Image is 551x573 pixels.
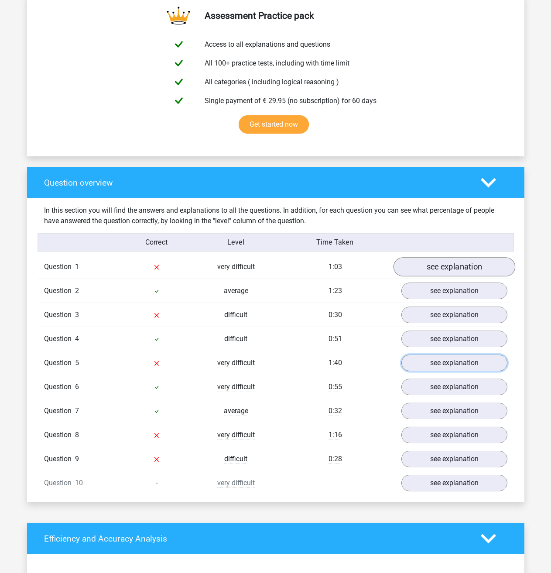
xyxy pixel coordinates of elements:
[224,407,248,415] span: average
[44,430,75,440] span: Question
[44,534,468,544] h4: Efficiency and Accuracy Analysis
[329,383,342,391] span: 0:55
[44,178,468,188] h4: Question overview
[329,455,342,463] span: 0:28
[329,262,342,271] span: 1:03
[44,262,75,272] span: Question
[75,455,79,463] span: 9
[217,359,255,367] span: very difficult
[224,335,247,343] span: difficult
[329,431,342,439] span: 1:16
[329,335,342,343] span: 0:51
[75,286,79,295] span: 2
[329,286,342,295] span: 1:23
[224,311,247,319] span: difficult
[401,307,507,323] a: see explanation
[401,355,507,371] a: see explanation
[401,403,507,419] a: see explanation
[75,383,79,391] span: 6
[44,358,75,368] span: Question
[75,311,79,319] span: 3
[224,286,248,295] span: average
[239,115,309,134] a: Get started now
[329,311,342,319] span: 0:30
[401,283,507,299] a: see explanation
[401,451,507,467] a: see explanation
[329,359,342,367] span: 1:40
[75,335,79,343] span: 4
[275,237,394,248] div: Time Taken
[44,478,75,488] span: Question
[44,454,75,464] span: Question
[217,262,255,271] span: very difficult
[44,382,75,392] span: Question
[217,431,255,439] span: very difficult
[38,205,514,226] div: In this section you will find the answers and explanations to all the questions. In addition, for...
[44,286,75,296] span: Question
[217,383,255,391] span: very difficult
[75,431,79,439] span: 8
[44,334,75,344] span: Question
[401,331,507,347] a: see explanation
[401,475,507,491] a: see explanation
[401,379,507,395] a: see explanation
[75,407,79,415] span: 7
[196,237,276,248] div: Level
[44,406,75,416] span: Question
[217,479,255,487] span: very difficult
[75,359,79,367] span: 5
[44,310,75,320] span: Question
[75,262,79,271] span: 1
[401,427,507,443] a: see explanation
[75,479,83,487] span: 10
[117,478,196,488] div: -
[329,407,342,415] span: 0:32
[117,237,196,248] div: Correct
[393,257,515,276] a: see explanation
[224,455,247,463] span: difficult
